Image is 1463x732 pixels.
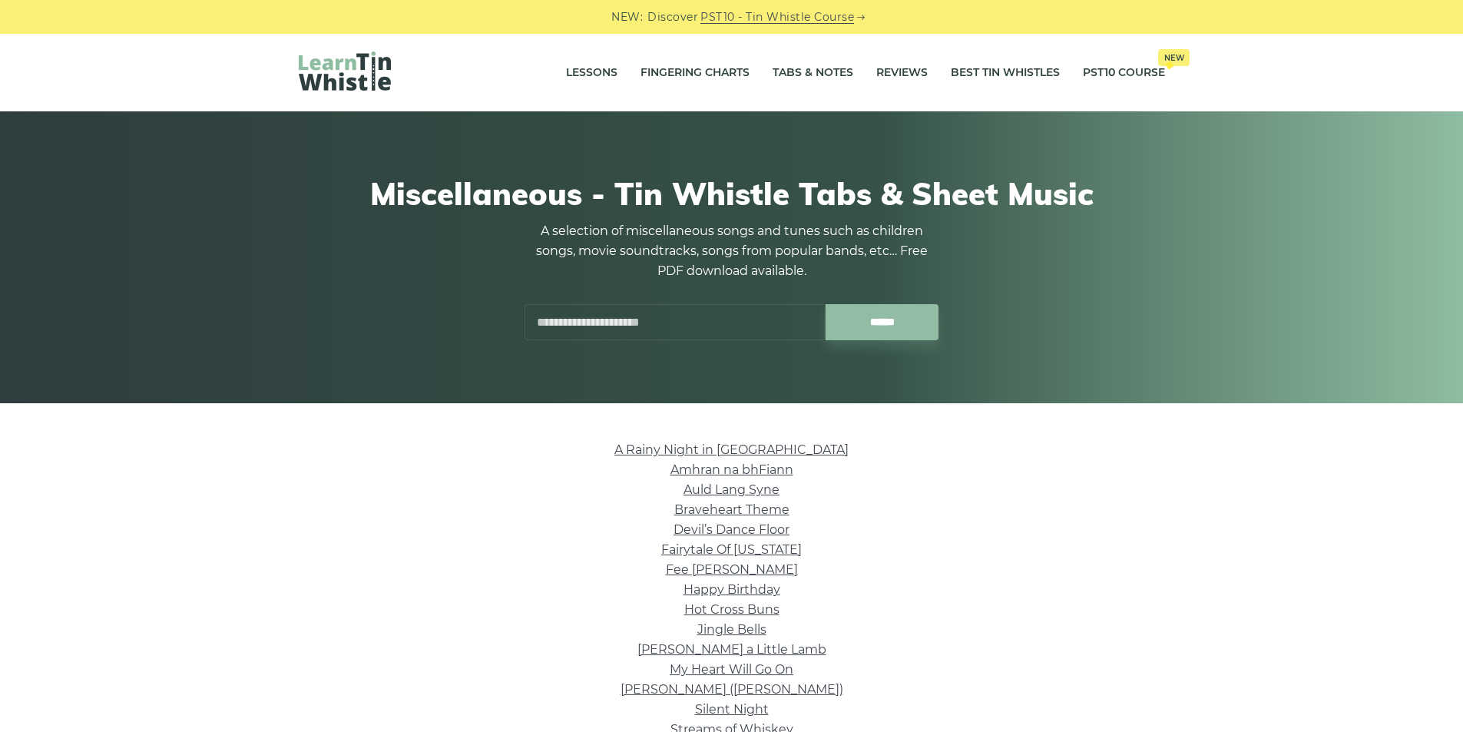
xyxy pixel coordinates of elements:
[695,702,769,717] a: Silent Night
[299,175,1165,212] h1: Miscellaneous - Tin Whistle Tabs & Sheet Music
[684,582,780,597] a: Happy Birthday
[674,502,789,517] a: Braveheart Theme
[614,442,849,457] a: A Rainy Night in [GEOGRAPHIC_DATA]
[951,54,1060,92] a: Best Tin Whistles
[1158,49,1190,66] span: New
[684,482,779,497] a: Auld Lang Syne
[670,462,793,477] a: Amhran na bhFiann
[674,522,789,537] a: Devil’s Dance Floor
[697,622,766,637] a: Jingle Bells
[684,602,779,617] a: Hot Cross Buns
[621,682,843,697] a: [PERSON_NAME] ([PERSON_NAME])
[525,221,939,281] p: A selection of miscellaneous songs and tunes such as children songs, movie soundtracks, songs fro...
[640,54,750,92] a: Fingering Charts
[566,54,617,92] a: Lessons
[299,51,391,91] img: LearnTinWhistle.com
[670,662,793,677] a: My Heart Will Go On
[1083,54,1165,92] a: PST10 CourseNew
[876,54,928,92] a: Reviews
[661,542,802,557] a: Fairytale Of [US_STATE]
[637,642,826,657] a: [PERSON_NAME] a Little Lamb
[773,54,853,92] a: Tabs & Notes
[666,562,798,577] a: Fee [PERSON_NAME]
